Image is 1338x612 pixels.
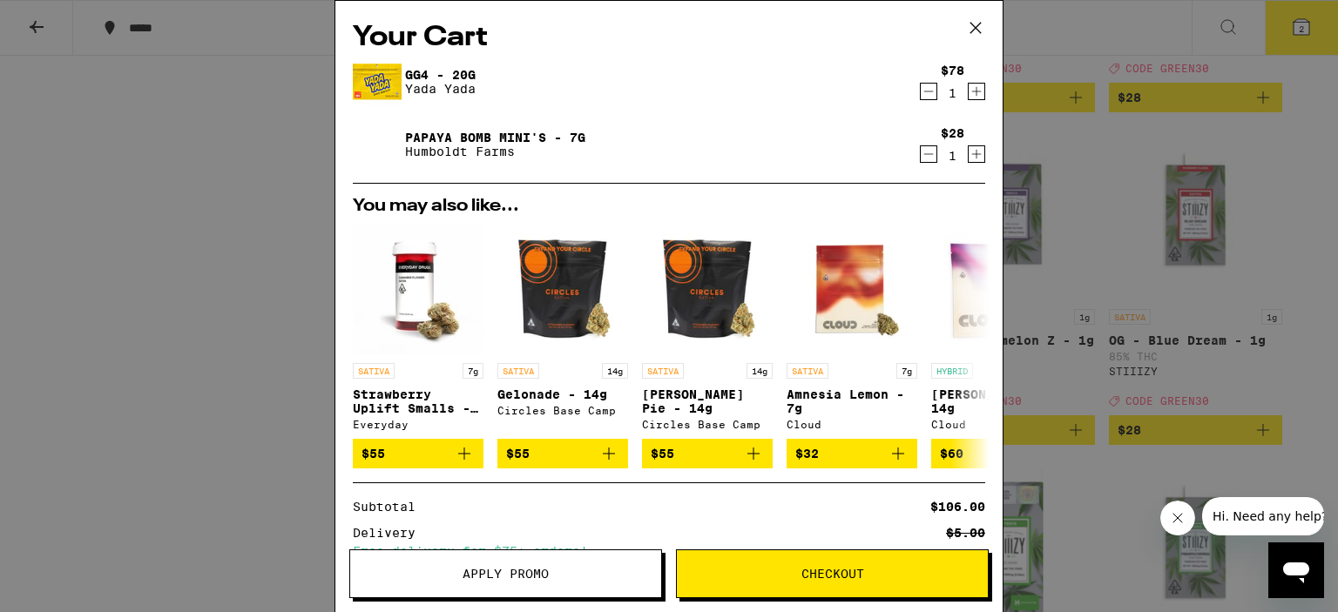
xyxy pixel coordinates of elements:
[353,120,402,169] img: Papaya Bomb Mini's - 7g
[497,224,628,439] a: Open page for Gelonade - 14g from Circles Base Camp
[941,64,964,77] div: $78
[930,501,985,513] div: $106.00
[353,387,483,415] p: Strawberry Uplift Smalls - 7g
[941,126,964,140] div: $28
[353,224,483,439] a: Open page for Strawberry Uplift Smalls - 7g from Everyday
[405,68,476,82] a: GG4 - 20g
[353,527,428,539] div: Delivery
[353,501,428,513] div: Subtotal
[931,439,1062,468] button: Add to bag
[787,439,917,468] button: Add to bag
[405,145,585,158] p: Humboldt Farms
[497,387,628,401] p: Gelonade - 14g
[676,549,989,598] button: Checkout
[349,549,662,598] button: Apply Promo
[497,405,628,416] div: Circles Base Camp
[787,419,917,430] div: Cloud
[920,83,937,100] button: Decrement
[353,57,402,106] img: GG4 - 20g
[497,363,539,379] p: SATIVA
[10,12,125,26] span: Hi. Need any help?
[353,18,985,57] h2: Your Cart
[787,387,917,415] p: Amnesia Lemon - 7g
[795,447,819,461] span: $32
[353,363,395,379] p: SATIVA
[651,447,674,461] span: $55
[968,145,985,163] button: Increment
[946,527,985,539] div: $5.00
[787,224,917,354] img: Cloud - Amnesia Lemon - 7g
[497,439,628,468] button: Add to bag
[405,82,476,96] p: Yada Yada
[506,447,530,461] span: $55
[642,419,773,430] div: Circles Base Camp
[787,363,828,379] p: SATIVA
[1202,497,1324,535] iframe: Message from company
[642,439,773,468] button: Add to bag
[353,419,483,430] div: Everyday
[642,387,773,415] p: [PERSON_NAME] Pie - 14g
[1268,542,1324,598] iframe: Button to launch messaging window
[801,568,864,580] span: Checkout
[642,363,684,379] p: SATIVA
[405,131,585,145] a: Papaya Bomb Mini's - 7g
[941,149,964,163] div: 1
[463,363,483,379] p: 7g
[1160,501,1195,535] iframe: Close message
[497,224,628,354] img: Circles Base Camp - Gelonade - 14g
[353,545,985,557] div: Free delivery for $75+ orders!
[968,83,985,100] button: Increment
[642,224,773,439] a: Open page for Berry Pie - 14g from Circles Base Camp
[931,224,1062,439] a: Open page for Runtz - 14g from Cloud
[931,419,1062,430] div: Cloud
[940,447,963,461] span: $60
[353,439,483,468] button: Add to bag
[362,447,385,461] span: $55
[931,387,1062,415] p: [PERSON_NAME] - 14g
[896,363,917,379] p: 7g
[931,363,973,379] p: HYBRID
[931,224,1062,354] img: Cloud - Runtz - 14g
[602,363,628,379] p: 14g
[941,86,964,100] div: 1
[747,363,773,379] p: 14g
[353,198,985,215] h2: You may also like...
[642,224,773,354] img: Circles Base Camp - Berry Pie - 14g
[787,224,917,439] a: Open page for Amnesia Lemon - 7g from Cloud
[353,224,483,354] img: Everyday - Strawberry Uplift Smalls - 7g
[463,568,549,580] span: Apply Promo
[920,145,937,163] button: Decrement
